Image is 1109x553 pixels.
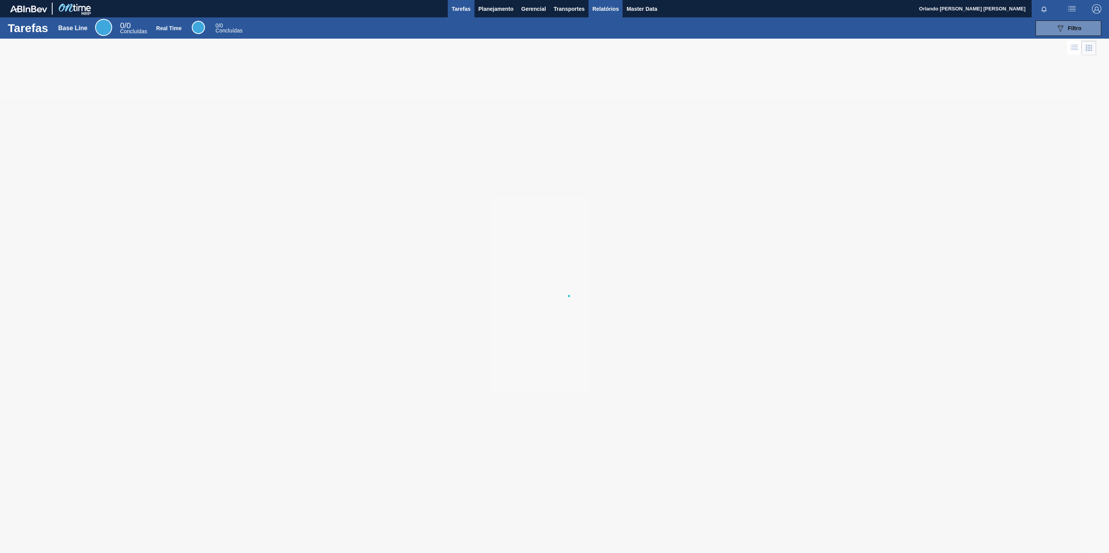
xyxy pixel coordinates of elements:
img: userActions [1067,4,1077,14]
span: Concluídas [215,27,242,34]
span: / 0 [215,22,223,29]
div: Base Line [58,25,88,32]
span: Planejamento [478,4,514,14]
span: 0 [120,21,124,30]
span: Concluídas [120,28,147,34]
span: / 0 [120,21,131,30]
img: Logout [1092,4,1101,14]
img: TNhmsLtSVTkK8tSr43FrP2fwEKptu5GPRR3wAAAABJRU5ErkJggg== [10,5,47,12]
div: Base Line [95,19,112,36]
h1: Tarefas [8,24,48,32]
button: Notificações [1032,3,1056,14]
span: 0 [215,22,218,29]
span: Master Data [626,4,657,14]
span: Tarefas [452,4,471,14]
div: Real Time [215,23,242,33]
span: Transportes [554,4,585,14]
div: Base Line [120,22,147,34]
div: Real Time [192,21,205,34]
div: Real Time [156,25,182,31]
button: Filtro [1036,20,1101,36]
span: Gerencial [521,4,546,14]
span: Filtro [1068,25,1082,31]
span: Relatórios [592,4,619,14]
